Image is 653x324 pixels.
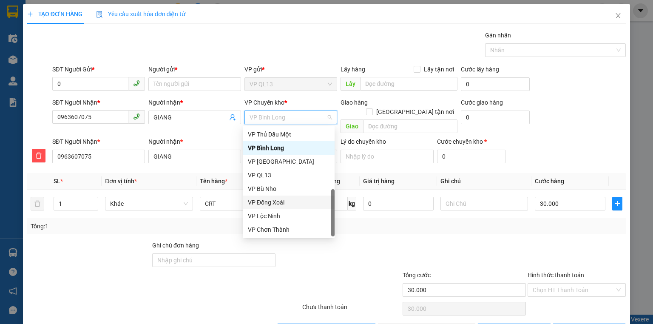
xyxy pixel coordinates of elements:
span: phone [133,80,140,87]
img: icon [96,11,103,18]
div: Tổng: 1 [31,222,253,231]
span: VP QL13 [250,78,332,91]
span: Giao hàng [341,99,368,106]
span: plus [27,11,33,17]
input: Dọc đường [360,77,457,91]
div: VP Bù Nho [243,182,335,196]
div: VP Chơn Thành [248,225,329,234]
label: Lý do chuyển kho [341,138,386,145]
div: VP Lộc Ninh [248,211,329,221]
div: VP gửi [244,65,337,74]
input: SĐT người nhận [52,150,145,163]
div: VP [GEOGRAPHIC_DATA] [248,157,329,166]
span: TẠO ĐƠN HÀNG [27,11,82,17]
span: Tổng cước [403,272,431,279]
span: VP Chuyển kho [244,99,284,106]
div: VP QL13 [243,168,335,182]
div: VP Chơn Thành [243,223,335,236]
input: Ghi chú đơn hàng [152,253,275,267]
div: VP Đồng Xoài [248,198,329,207]
div: VP Bù Nho [248,184,329,193]
span: user-add [229,114,236,121]
span: Giá trị hàng [363,178,395,185]
span: [GEOGRAPHIC_DATA] tận nơi [373,107,457,117]
div: VP Thủ Dầu Một [243,128,335,141]
button: Close [606,4,630,28]
li: [PERSON_NAME][GEOGRAPHIC_DATA] [4,4,123,50]
span: VP Bình Long [250,111,332,124]
label: Hình thức thanh toán [528,272,584,279]
label: Ghi chú đơn hàng [152,242,199,249]
input: VD: Bàn, Ghế [200,197,287,210]
div: Cước chuyển kho [437,137,506,146]
label: Cước giao hàng [461,99,503,106]
th: Ghi chú [437,173,531,190]
span: Lấy hàng [341,66,365,73]
label: Cước lấy hàng [461,66,499,73]
div: SĐT Người Nhận [52,98,145,107]
span: Tên hàng [200,178,227,185]
span: Giao [341,119,363,133]
div: Người nhận [148,98,241,107]
input: Lý do chuyển kho [341,150,433,163]
input: Tên người nhận [148,150,241,163]
div: VP Thủ Dầu Một [248,130,329,139]
input: Ghi Chú [440,197,528,210]
span: Yêu cầu xuất hóa đơn điện tử [96,11,186,17]
div: VP Lộc Ninh [243,209,335,223]
button: delete [32,149,45,162]
span: close [615,12,622,19]
span: kg [348,197,356,210]
span: plus [613,200,622,207]
div: Người gửi [148,65,241,74]
input: Dọc đường [363,119,457,133]
span: Lấy [341,77,360,91]
li: VP VP Đồng Xoài [59,60,113,69]
div: Chưa thanh toán [301,302,401,317]
div: VP Phước Bình [243,155,335,168]
span: SL [54,178,60,185]
div: SĐT Người Nhận [52,137,145,146]
span: delete [32,152,45,159]
span: phone [133,113,140,120]
input: Cước giao hàng [461,111,530,124]
input: 0 [363,197,434,210]
span: Khác [110,197,187,210]
div: VP Đồng Xoài [243,196,335,209]
label: Gán nhãn [485,32,511,39]
button: delete [31,197,44,210]
div: Người nhận [148,137,241,146]
div: VP Bình Long [243,141,335,155]
input: Cước lấy hàng [461,77,530,91]
div: VP Bình Long [248,143,329,153]
span: Đơn vị tính [105,178,137,185]
button: plus [612,197,622,210]
li: VP VP QL13 [4,60,59,69]
span: Lấy tận nơi [420,65,457,74]
div: VP QL13 [248,171,329,180]
span: Cước hàng [535,178,564,185]
div: SĐT Người Gửi [52,65,145,74]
